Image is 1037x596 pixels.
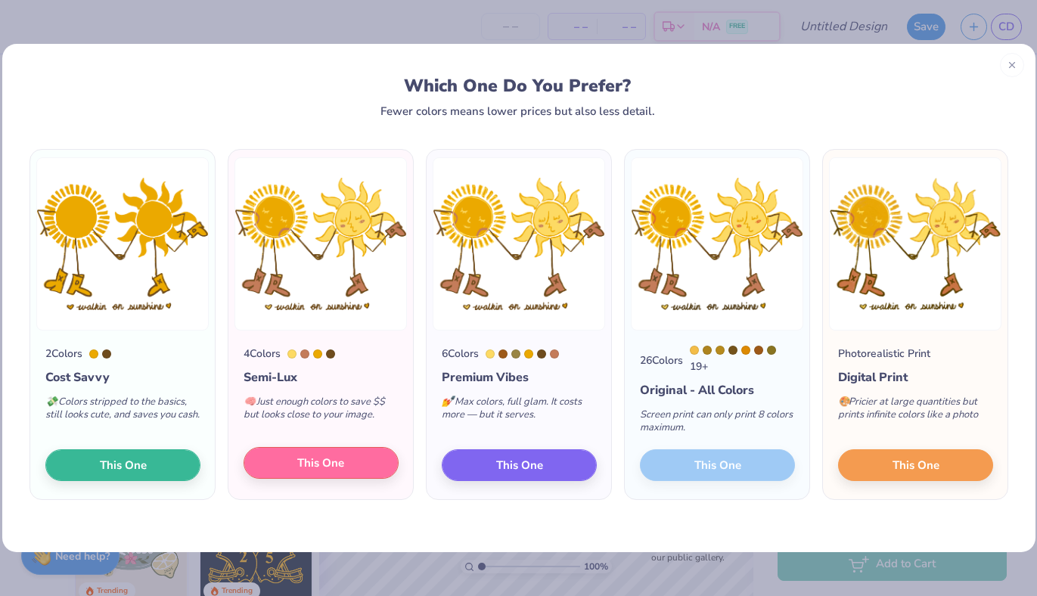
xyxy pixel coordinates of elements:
div: 4 Colors [244,346,281,362]
div: 7591 C [550,349,559,359]
div: Colors stripped to the basics, still looks cute, and saves you cash. [45,386,200,436]
div: Max colors, full glam. It costs more — but it serves. [442,386,597,436]
div: Which One Do You Prefer? [43,76,992,96]
div: 124 C [524,349,533,359]
div: 1255 C [703,346,712,355]
span: 🎨 [838,395,850,408]
div: 154 C [498,349,508,359]
img: 4 color option [234,157,407,331]
div: 124 C [313,349,322,359]
span: This One [495,457,542,474]
div: Original - All Colors [640,381,795,399]
span: 💅 [442,395,454,408]
div: 142 C [690,346,699,355]
div: 7591 C [300,349,309,359]
div: Pricier at large quantities but prints infinite colors like a photo [838,386,993,436]
div: 154 C [754,346,763,355]
img: Photorealistic preview [829,157,1001,331]
button: This One [244,447,399,479]
div: 124 C [89,349,98,359]
div: 2 Colors [45,346,82,362]
div: 1405 C [102,349,111,359]
div: 120 C [287,349,297,359]
div: Fewer colors means lower prices but also less detail. [380,105,655,117]
img: 2 color option [36,157,209,331]
div: 4505 C [511,349,520,359]
span: This One [297,455,344,472]
div: Just enough colors to save $$ but looks close to your image. [244,386,399,436]
button: This One [442,449,597,481]
span: 💸 [45,395,57,408]
div: Premium Vibes [442,368,597,386]
span: This One [99,457,146,474]
img: 26 color option [631,157,803,331]
button: This One [838,449,993,481]
div: 120 C [486,349,495,359]
div: 7564 C [741,346,750,355]
div: 119 C [767,346,776,355]
div: 26 Colors [640,352,683,368]
div: Digital Print [838,368,993,386]
img: 6 color option [433,157,605,331]
div: 1405 C [537,349,546,359]
span: This One [892,457,939,474]
div: Cost Savvy [45,368,200,386]
div: 6 Colors [442,346,479,362]
div: Photorealistic Print [838,346,930,362]
div: 1405 C [326,349,335,359]
button: This One [45,449,200,481]
span: 🧠 [244,395,256,408]
div: Screen print can only print 8 colors maximum. [640,399,795,449]
div: 7556 C [716,346,725,355]
div: 19 + [690,346,795,374]
div: 140 C [728,346,737,355]
div: Semi-Lux [244,368,399,386]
